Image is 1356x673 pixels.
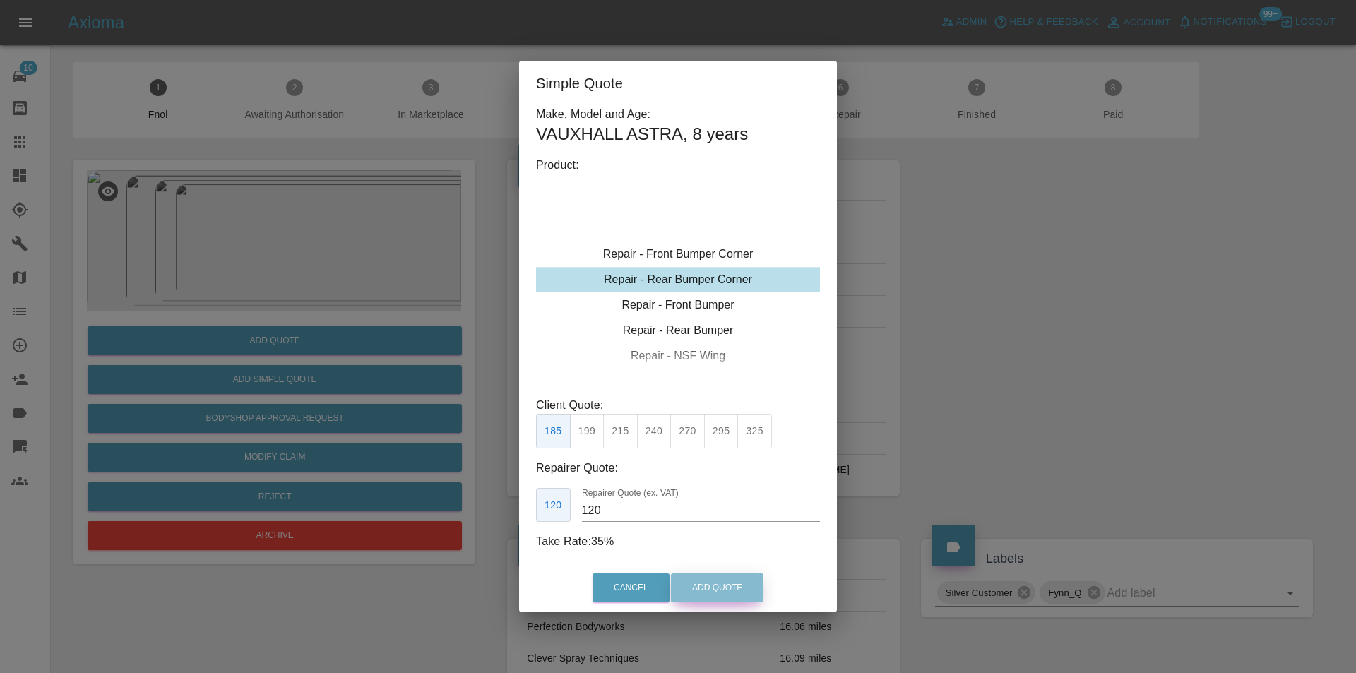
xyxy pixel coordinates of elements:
[671,573,763,602] button: Add Quote
[582,487,679,499] label: Repairer Quote (ex. VAT)
[536,460,820,477] p: Repairer Quote:
[536,106,820,123] p: Make, Model and Age:
[670,414,705,448] button: 270
[536,123,820,145] h1: VAUXHALL ASTRA , 8 years
[519,61,837,106] h2: Simple Quote
[536,369,820,394] div: Repair - OSF Wing
[536,242,820,267] div: Repair - Front Bumper Corner
[603,414,638,448] button: 215
[536,533,820,550] p: Take Rate: 35 %
[536,267,820,292] div: Repair - Rear Bumper Corner
[536,414,571,448] button: 185
[536,157,820,174] p: Product:
[536,397,820,414] p: Client Quote:
[570,414,605,448] button: 199
[536,343,820,369] div: Repair - NSF Wing
[536,292,820,318] div: Repair - Front Bumper
[536,488,571,523] button: 120
[637,414,672,448] button: 240
[737,414,772,448] button: 325
[704,414,739,448] button: 295
[536,318,820,343] div: Repair - Rear Bumper
[593,573,670,602] button: Cancel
